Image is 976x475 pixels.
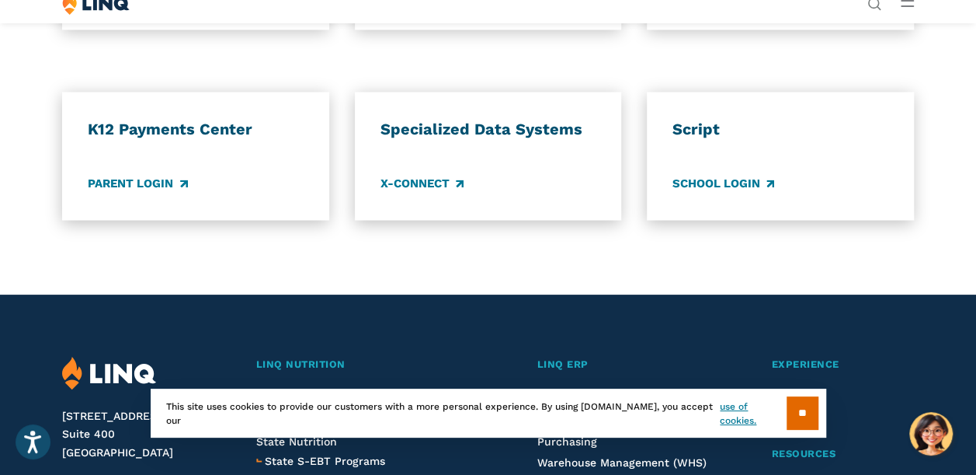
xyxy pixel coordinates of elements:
[909,412,953,456] button: Hello, have a question? Let’s chat.
[772,358,839,370] span: Experience
[256,357,474,373] a: LINQ Nutrition
[720,400,786,428] a: use of cookies.
[537,358,588,370] span: LINQ ERP
[672,120,888,140] h3: Script
[88,120,304,140] h3: K12 Payments Center
[772,357,914,373] a: Experience
[537,357,708,373] a: LINQ ERP
[380,120,596,140] h3: Specialized Data Systems
[380,175,464,192] a: X-Connect
[672,175,774,192] a: School Login
[62,357,156,390] img: LINQ | K‑12 Software
[62,407,227,463] address: [STREET_ADDRESS] Suite 400 [GEOGRAPHIC_DATA]
[256,358,346,370] span: LINQ Nutrition
[151,389,826,438] div: This site uses cookies to provide our customers with a more personal experience. By using [DOMAIN...
[265,455,385,467] span: State S-EBT Programs
[537,456,706,469] a: Warehouse Management (WHS)
[88,175,187,192] a: Parent Login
